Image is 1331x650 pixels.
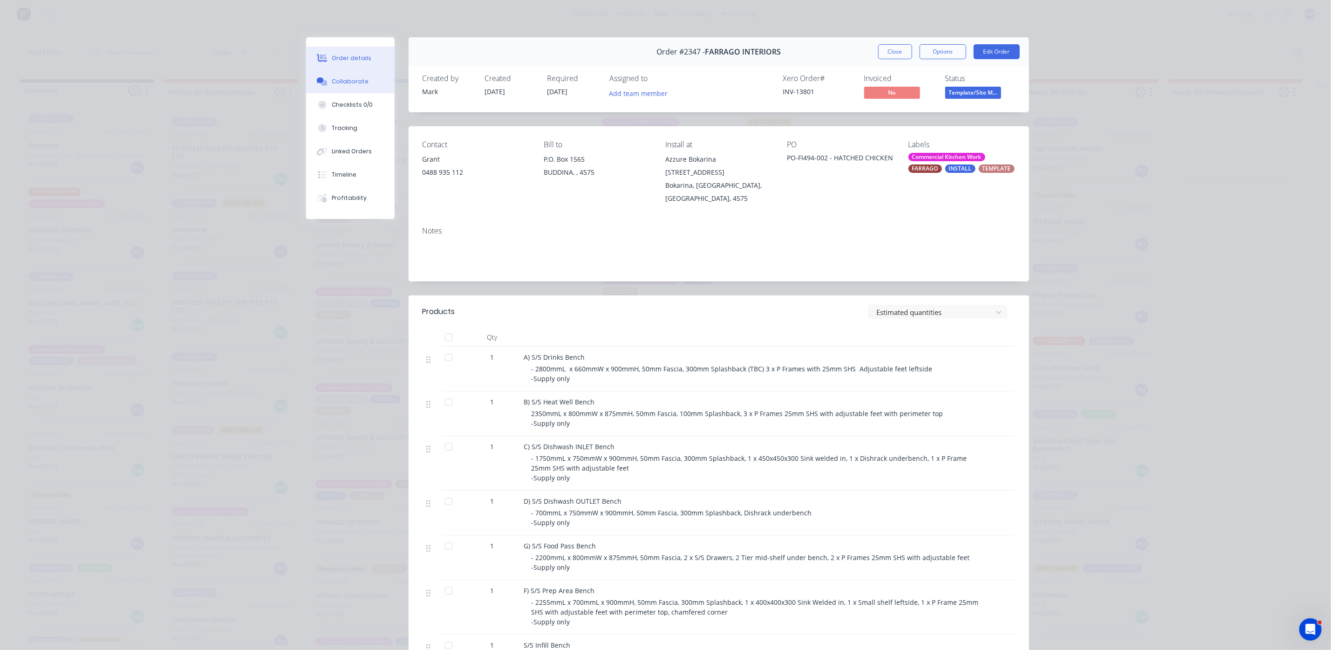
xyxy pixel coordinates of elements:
div: Notes [423,226,1015,235]
button: Order details [306,47,395,70]
div: Created by [423,74,474,83]
button: Edit Order [974,44,1020,59]
span: - 700mmL x 750mmW x 900mmH, 50mm Fascia, 300mm Splashback, Dishrack underbench -Supply only [532,508,812,527]
div: Timeline [332,171,356,179]
span: D) S/S Dishwash OUTLET Bench [524,497,622,506]
iframe: Intercom live chat [1299,618,1322,641]
div: FARRAGO [908,164,942,173]
span: 2350mmL x 800mmW x 875mmH, 50mm Fascia, 100mm Splashback, 3 x P Frames 25mm SHS with adjustable f... [532,409,943,428]
div: Azzure Bokarina [STREET_ADDRESS]Bokarina, [GEOGRAPHIC_DATA], [GEOGRAPHIC_DATA], 4575 [665,153,772,205]
span: F) S/S Prep Area Bench [524,586,595,595]
div: Created [485,74,536,83]
div: TEMPLATE [979,164,1015,173]
div: Grant0488 935 112 [423,153,529,183]
div: Labels [908,140,1015,149]
div: P.O. Box 1565 [544,153,650,166]
div: Checklists 0/0 [332,101,373,109]
button: Add team member [610,87,673,99]
span: C) S/S Dishwash INLET Bench [524,442,615,451]
div: Assigned to [610,74,703,83]
button: Checklists 0/0 [306,93,395,116]
span: - 2255mmL x 700mmL x 900mmH, 50mm Fascia, 300mm Splashback, 1 x 400x400x300 Sink Welded in, 1 x S... [532,598,981,626]
span: 1 [491,496,494,506]
div: Invoiced [864,74,934,83]
div: Azzure Bokarina [STREET_ADDRESS] [665,153,772,179]
span: - 2200mmL x 800mmW x 875mmH, 50mm Fascia, 2 x S/S Drawers, 2 Tier mid-shelf under bench, 2 x P Fr... [532,553,970,572]
div: INSTALL [945,164,976,173]
span: - 1750mmL x 750mmW x 900mmH, 50mm Fascia, 300mm Splashback, 1 x 450x450x300 Sink welded in, 1 x D... [532,454,969,482]
div: Linked Orders [332,147,372,156]
button: Profitability [306,186,395,210]
div: Install at [665,140,772,149]
div: P.O. Box 1565BUDDINA, , 4575 [544,153,650,183]
div: Bill to [544,140,650,149]
div: Bokarina, [GEOGRAPHIC_DATA], [GEOGRAPHIC_DATA], 4575 [665,179,772,205]
div: 0488 935 112 [423,166,529,179]
span: Template/Site M... [945,87,1001,98]
div: Order details [332,54,371,62]
div: Collaborate [332,77,369,86]
span: 1 [491,352,494,362]
div: Grant [423,153,529,166]
button: Timeline [306,163,395,186]
button: Linked Orders [306,140,395,163]
div: Profitability [332,194,367,202]
div: Commercial Kitchen Work [908,153,985,161]
div: Required [547,74,599,83]
span: Order #2347 - [656,48,705,56]
span: 1 [491,397,494,407]
span: 1 [491,586,494,595]
span: G) S/S Food Pass Bench [524,541,596,550]
button: Options [920,44,966,59]
button: Template/Site M... [945,87,1001,101]
div: BUDDINA, , 4575 [544,166,650,179]
span: B) S/S Heat Well Bench [524,397,595,406]
div: Xero Order # [783,74,853,83]
div: Tracking [332,124,357,132]
span: 1 [491,640,494,650]
div: Status [945,74,1015,83]
span: No [864,87,920,98]
span: [DATE] [485,87,505,96]
span: 1 [491,442,494,452]
button: Close [878,44,912,59]
div: INV-13801 [783,87,853,96]
span: - 2800mmL x 660mmW x 900mmH, 50mm Fascia, 300mm Splashback (TBC) 3 x P Frames with 25mm SHS Adjus... [532,364,933,383]
button: Collaborate [306,70,395,93]
span: [DATE] [547,87,568,96]
div: Qty [464,328,520,347]
div: PO-FI494-002 - HATCHED CHICKEN [787,153,894,166]
div: Contact [423,140,529,149]
div: Products [423,306,455,317]
button: Tracking [306,116,395,140]
div: PO [787,140,894,149]
span: FARRAGO INTERIORS [705,48,781,56]
div: Mark [423,87,474,96]
span: 1 [491,541,494,551]
span: S/S Infill Bench [524,641,571,650]
button: Add team member [604,87,673,99]
span: A) S/S Drinks Bench [524,353,585,362]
